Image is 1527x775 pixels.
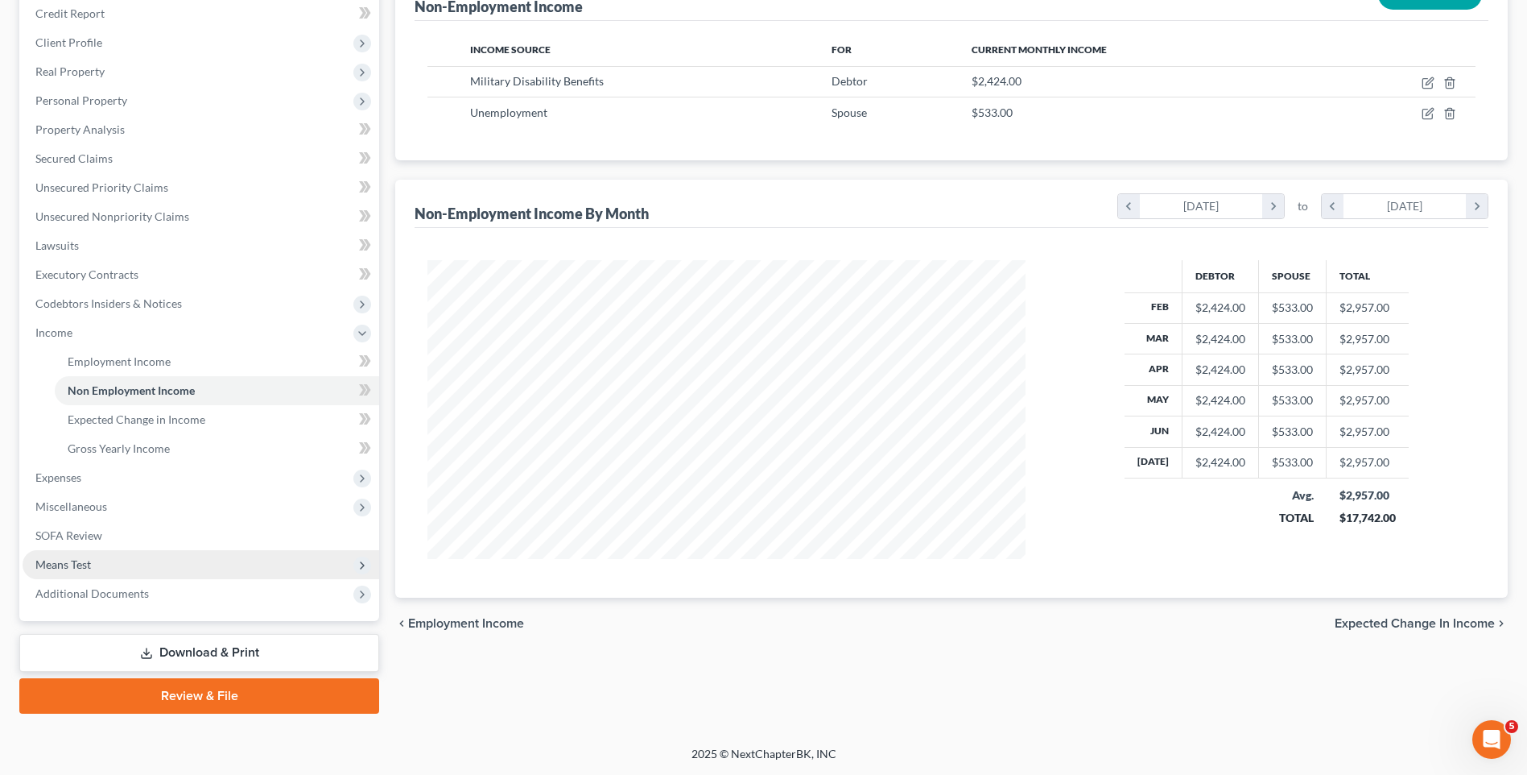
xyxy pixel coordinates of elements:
[68,441,170,455] span: Gross Yearly Income
[1272,487,1314,504] div: Avg.
[1327,260,1409,292] th: Total
[35,209,189,223] span: Unsecured Nonpriority Claims
[1125,417,1182,447] th: Jun
[1272,300,1313,316] div: $533.00
[55,405,379,434] a: Expected Change in Income
[35,499,107,513] span: Miscellaneous
[35,122,125,136] span: Property Analysis
[415,204,649,223] div: Non-Employment Income By Month
[1125,447,1182,478] th: [DATE]
[1195,362,1245,378] div: $2,424.00
[470,44,551,56] span: Income Source
[55,347,379,376] a: Employment Income
[1125,385,1182,416] th: May
[68,412,205,426] span: Expected Change in Income
[1495,617,1508,630] i: chevron_right
[1272,392,1313,408] div: $533.00
[23,173,379,202] a: Unsecured Priority Claims
[972,44,1107,56] span: Current Monthly Income
[35,6,105,20] span: Credit Report
[470,106,547,119] span: Unemployment
[23,260,379,289] a: Executory Contracts
[1195,300,1245,316] div: $2,424.00
[1272,331,1313,347] div: $533.00
[1125,292,1182,323] th: Feb
[1272,454,1313,470] div: $533.00
[1272,424,1313,440] div: $533.00
[1327,385,1409,416] td: $2,957.00
[35,180,168,194] span: Unsecured Priority Claims
[1272,362,1313,378] div: $533.00
[1195,424,1245,440] div: $2,424.00
[55,376,379,405] a: Non Employment Income
[1272,510,1314,526] div: TOTAL
[395,617,408,630] i: chevron_left
[305,746,1223,775] div: 2025 © NextChapterBK, INC
[1343,194,1467,218] div: [DATE]
[470,74,604,88] span: Military Disability Benefits
[35,557,91,571] span: Means Test
[1322,194,1343,218] i: chevron_left
[832,74,868,88] span: Debtor
[19,634,379,672] a: Download & Print
[1339,487,1396,504] div: $2,957.00
[395,617,524,630] button: chevron_left Employment Income
[23,115,379,144] a: Property Analysis
[35,325,72,339] span: Income
[35,586,149,600] span: Additional Documents
[1118,194,1140,218] i: chevron_left
[35,238,79,252] span: Lawsuits
[23,144,379,173] a: Secured Claims
[972,106,1013,119] span: $533.00
[1125,354,1182,385] th: Apr
[972,74,1021,88] span: $2,424.00
[1335,617,1508,630] button: Expected Change in Income chevron_right
[1125,323,1182,354] th: Mar
[408,617,524,630] span: Employment Income
[35,470,81,484] span: Expenses
[68,354,171,368] span: Employment Income
[1472,720,1511,759] iframe: Intercom live chat
[832,44,852,56] span: For
[1339,510,1396,526] div: $17,742.00
[1195,392,1245,408] div: $2,424.00
[1505,720,1518,733] span: 5
[1327,417,1409,447] td: $2,957.00
[1195,331,1245,347] div: $2,424.00
[35,35,102,49] span: Client Profile
[35,296,182,310] span: Codebtors Insiders & Notices
[23,202,379,231] a: Unsecured Nonpriority Claims
[55,434,379,463] a: Gross Yearly Income
[1327,292,1409,323] td: $2,957.00
[35,267,138,281] span: Executory Contracts
[1298,198,1308,214] span: to
[35,151,113,165] span: Secured Claims
[1140,194,1263,218] div: [DATE]
[1259,260,1327,292] th: Spouse
[1262,194,1284,218] i: chevron_right
[35,64,105,78] span: Real Property
[1335,617,1495,630] span: Expected Change in Income
[35,528,102,542] span: SOFA Review
[832,106,867,119] span: Spouse
[1466,194,1488,218] i: chevron_right
[19,678,379,714] a: Review & File
[1327,354,1409,385] td: $2,957.00
[1327,447,1409,478] td: $2,957.00
[1327,323,1409,354] td: $2,957.00
[68,383,195,397] span: Non Employment Income
[1195,454,1245,470] div: $2,424.00
[23,521,379,550] a: SOFA Review
[23,231,379,260] a: Lawsuits
[1182,260,1259,292] th: Debtor
[35,93,127,107] span: Personal Property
